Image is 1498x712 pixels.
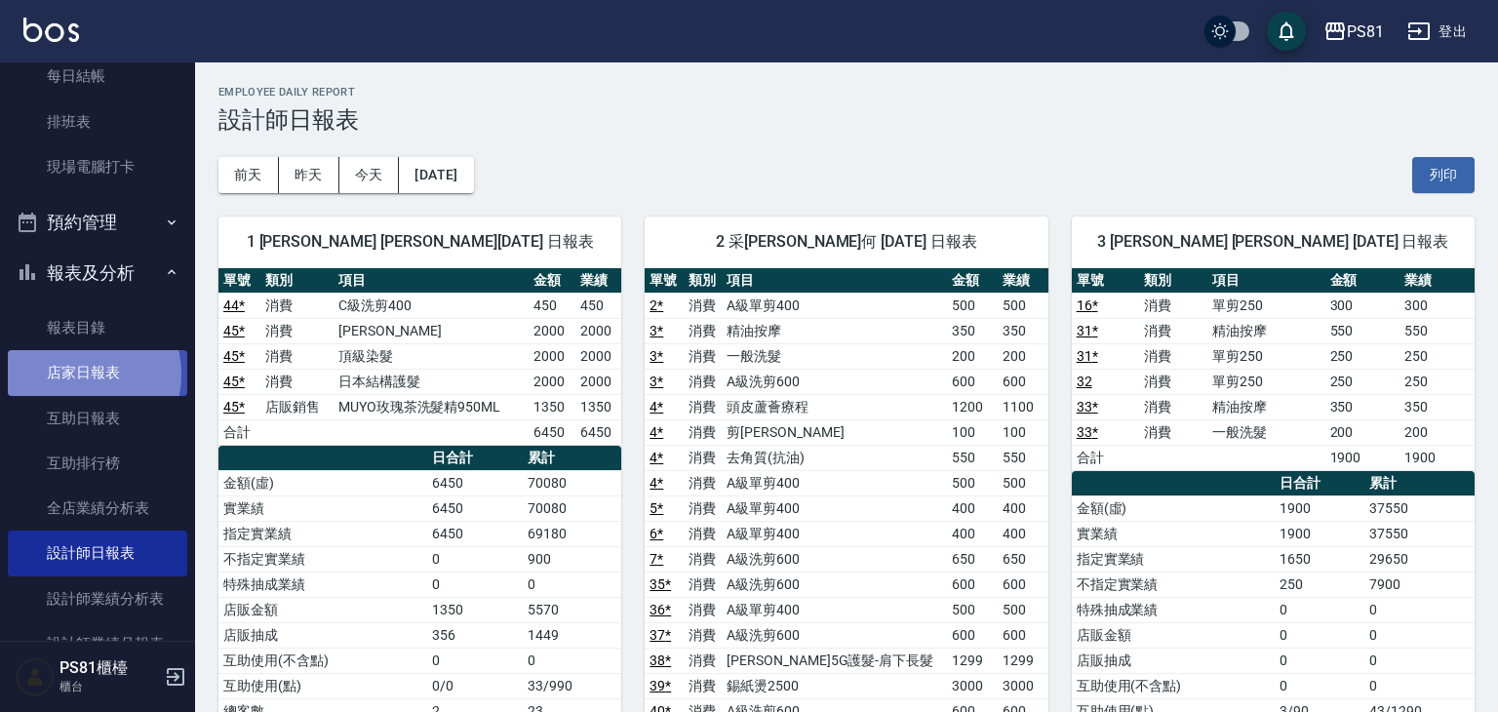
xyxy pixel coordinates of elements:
[8,144,187,189] a: 現場電腦打卡
[1072,521,1275,546] td: 實業績
[998,394,1048,419] td: 1100
[684,495,722,521] td: 消費
[1072,546,1275,572] td: 指定實業績
[8,396,187,441] a: 互助日報表
[1275,597,1364,622] td: 0
[260,343,334,369] td: 消費
[722,445,947,470] td: 去角質(抗油)
[684,521,722,546] td: 消費
[1207,318,1325,343] td: 精油按摩
[1399,419,1475,445] td: 200
[523,622,621,648] td: 1449
[427,521,523,546] td: 6450
[575,293,622,318] td: 450
[279,157,339,193] button: 昨天
[947,318,998,343] td: 350
[1364,622,1475,648] td: 0
[1072,622,1275,648] td: 店販金額
[575,419,622,445] td: 6450
[722,597,947,622] td: A級單剪400
[998,419,1048,445] td: 100
[529,419,575,445] td: 6450
[998,268,1048,294] th: 業績
[218,106,1475,134] h3: 設計師日報表
[1207,293,1325,318] td: 單剪250
[998,572,1048,597] td: 600
[722,622,947,648] td: A級洗剪600
[529,343,575,369] td: 2000
[260,268,334,294] th: 類別
[260,369,334,394] td: 消費
[399,157,473,193] button: [DATE]
[1275,495,1364,521] td: 1900
[575,268,622,294] th: 業績
[998,546,1048,572] td: 650
[523,470,621,495] td: 70080
[1072,268,1140,294] th: 單號
[947,597,998,622] td: 500
[218,495,427,521] td: 實業績
[334,293,529,318] td: C級洗剪400
[8,305,187,350] a: 報表目錄
[1325,394,1400,419] td: 350
[8,621,187,666] a: 設計師業績月報表
[218,86,1475,99] h2: Employee Daily Report
[1364,495,1475,521] td: 37550
[218,268,621,446] table: a dense table
[523,648,621,673] td: 0
[523,572,621,597] td: 0
[218,157,279,193] button: 前天
[947,394,998,419] td: 1200
[1399,369,1475,394] td: 250
[1139,318,1207,343] td: 消費
[722,673,947,698] td: 錫紙燙2500
[260,293,334,318] td: 消費
[1139,394,1207,419] td: 消費
[1072,597,1275,622] td: 特殊抽成業績
[218,622,427,648] td: 店販抽成
[722,394,947,419] td: 頭皮蘆薈療程
[218,521,427,546] td: 指定實業績
[427,673,523,698] td: 0/0
[1364,597,1475,622] td: 0
[1325,369,1400,394] td: 250
[684,622,722,648] td: 消費
[334,394,529,419] td: MUYO玫瑰茶洗髮精950ML
[645,268,683,294] th: 單號
[947,268,998,294] th: 金額
[1347,20,1384,44] div: PS81
[1275,471,1364,496] th: 日合計
[427,572,523,597] td: 0
[523,546,621,572] td: 900
[684,318,722,343] td: 消費
[8,350,187,395] a: 店家日報表
[722,419,947,445] td: 剪[PERSON_NAME]
[523,446,621,471] th: 累計
[722,268,947,294] th: 項目
[1364,521,1475,546] td: 37550
[218,648,427,673] td: 互助使用(不含點)
[684,369,722,394] td: 消費
[8,576,187,621] a: 設計師業績分析表
[59,678,159,695] p: 櫃台
[998,470,1048,495] td: 500
[1325,419,1400,445] td: 200
[1399,318,1475,343] td: 550
[8,486,187,531] a: 全店業績分析表
[523,597,621,622] td: 5570
[427,546,523,572] td: 0
[998,343,1048,369] td: 200
[529,268,575,294] th: 金額
[684,546,722,572] td: 消費
[998,521,1048,546] td: 400
[1207,369,1325,394] td: 單剪250
[1325,318,1400,343] td: 550
[1275,572,1364,597] td: 250
[1139,419,1207,445] td: 消費
[1316,12,1392,52] button: PS81
[523,521,621,546] td: 69180
[1139,293,1207,318] td: 消費
[334,318,529,343] td: [PERSON_NAME]
[722,343,947,369] td: 一般洗髮
[1275,521,1364,546] td: 1900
